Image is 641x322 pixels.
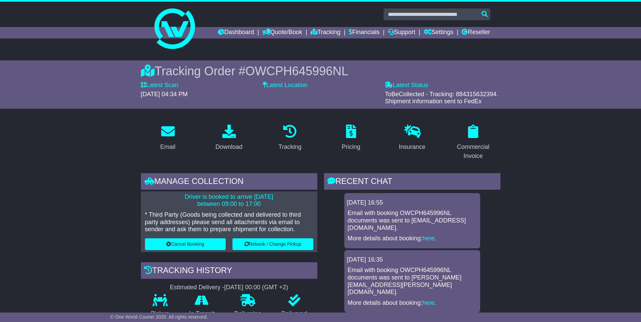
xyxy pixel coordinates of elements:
[141,310,179,318] p: Pickup
[232,238,313,250] button: Rebook / Change Pickup
[218,27,254,38] a: Dashboard
[388,27,415,38] a: Support
[446,122,500,163] a: Commercial Invoice
[156,122,180,154] a: Email
[211,122,247,154] a: Download
[385,82,428,89] label: Latest Status
[348,235,477,242] p: More details about booking: .
[179,310,224,318] p: In Transit
[399,142,425,152] div: Insurance
[347,256,477,264] div: [DATE] 16:35
[349,27,379,38] a: Financials
[263,82,307,89] label: Latest Location
[274,122,306,154] a: Tracking
[271,310,317,318] p: Delivered
[462,27,490,38] a: Reseller
[385,91,498,105] span: ToBeCollected - Tracking: 884315632394. Shipment information sent to FedEx
[347,199,477,207] div: [DATE] 16:55
[141,82,178,89] label: Latest Scan
[145,211,313,233] p: * Third Party (Goods being collected and delivered to third party addresses) please send all atta...
[337,122,365,154] a: Pricing
[311,27,340,38] a: Tracking
[262,27,302,38] a: Quote/Book
[342,142,360,152] div: Pricing
[224,284,288,291] div: [DATE] 00:00 (GMT +2)
[141,262,317,280] div: Tracking history
[324,173,500,191] div: RECENT CHAT
[422,235,435,242] a: here
[348,210,477,232] p: Email with booking OWCPH645996NL documents was sent to [EMAIL_ADDRESS][DOMAIN_NAME].
[141,64,500,78] div: Tracking Order #
[278,142,301,152] div: Tracking
[215,142,242,152] div: Download
[450,142,496,161] div: Commercial Invoice
[348,267,477,296] p: Email with booking OWCPH645996NL documents was sent to [PERSON_NAME][EMAIL_ADDRESS][PERSON_NAME][...
[348,299,477,307] p: More details about booking: .
[141,284,317,291] div: Estimated Delivery -
[224,310,272,318] p: Delivering
[422,299,435,306] a: here
[245,64,348,78] span: OWCPH645996NL
[394,122,430,154] a: Insurance
[141,173,317,191] div: Manage collection
[145,193,313,208] p: Driver is booked to arrive [DATE] between 09:00 to 17:00
[145,238,226,250] button: Cancel Booking
[141,91,188,98] span: [DATE] 04:34 PM
[424,27,453,38] a: Settings
[160,142,175,152] div: Email
[110,314,208,320] span: © One World Courier 2025. All rights reserved.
